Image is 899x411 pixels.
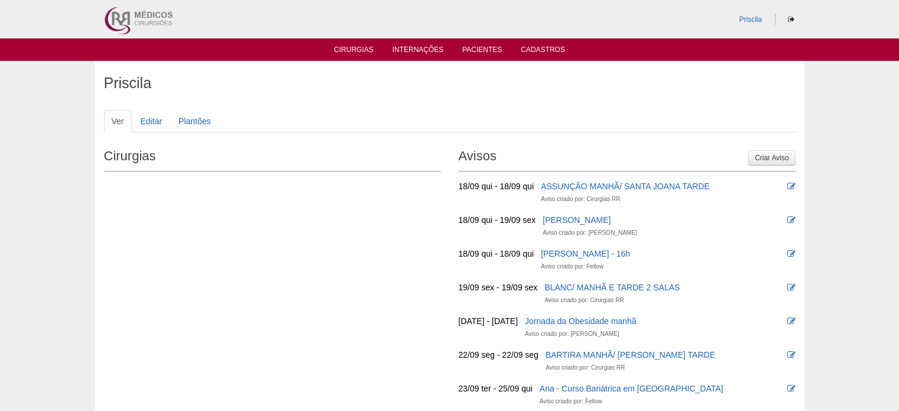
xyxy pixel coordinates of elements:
[544,283,680,292] a: BLANC/ MANHÃ E TARDE 2 SALAS
[525,328,619,340] div: Aviso criado por: [PERSON_NAME]
[459,315,518,327] div: [DATE] - [DATE]
[525,316,636,326] a: Jornada da Obesidade manhã
[459,144,796,171] h2: Avisos
[521,46,565,57] a: Cadastros
[546,362,625,374] div: Aviso criado por: Cirurgias RR
[739,15,762,24] a: Priscila
[133,110,170,132] a: Editar
[787,384,796,393] i: Editar
[459,180,534,192] div: 18/09 qui - 18/09 qui
[104,110,132,132] a: Ver
[544,295,624,306] div: Aviso criado por: Cirurgias RR
[459,383,533,394] div: 23/09 ter - 25/09 qui
[787,283,796,292] i: Editar
[540,396,602,407] div: Aviso criado por: Fellow
[541,261,603,273] div: Aviso criado por: Fellow
[788,16,794,23] i: Sair
[540,384,723,393] a: Ana - Curso Bariátrica em [GEOGRAPHIC_DATA]
[787,351,796,359] i: Editar
[459,248,534,260] div: 18/09 qui - 18/09 qui
[171,110,218,132] a: Plantões
[546,350,715,360] a: BARTIRA MANHÃ/ [PERSON_NAME] TARDE
[459,214,536,226] div: 18/09 qui - 19/09 sex
[787,182,796,190] i: Editar
[541,249,630,258] a: [PERSON_NAME] - 16h
[104,76,796,90] h1: Priscila
[459,349,538,361] div: 22/09 seg - 22/09 seg
[787,250,796,258] i: Editar
[462,46,502,57] a: Pacientes
[787,317,796,325] i: Editar
[541,182,710,191] a: ASSUNÇÃO MANHÃ/ SANTA JOANA TARDE
[543,227,637,239] div: Aviso criado por: [PERSON_NAME]
[543,215,611,225] a: [PERSON_NAME]
[392,46,444,57] a: Internações
[459,281,538,293] div: 19/09 sex - 19/09 sex
[787,216,796,224] i: Editar
[541,193,620,205] div: Aviso criado por: Cirurgias RR
[748,150,795,166] a: Criar Aviso
[334,46,374,57] a: Cirurgias
[104,144,441,171] h2: Cirurgias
